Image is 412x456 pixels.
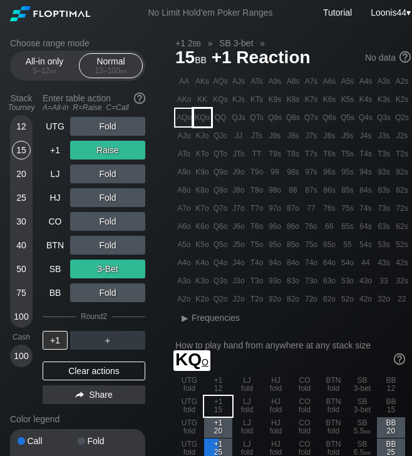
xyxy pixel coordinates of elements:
[393,73,411,90] div: A2s
[393,272,411,290] div: 32s
[70,165,145,183] div: Fold
[357,109,374,126] div: Q4s
[230,218,247,235] div: J6o
[262,375,290,395] div: HJ fold
[302,73,320,90] div: A7s
[319,396,348,417] div: BTN fold
[375,254,393,271] div: 43s
[210,48,312,69] span: +1 Reaction
[212,290,229,308] div: Q2o
[230,91,247,108] div: KJs
[357,272,374,290] div: 43o
[12,307,31,326] div: 100
[175,340,405,350] h2: How to play hand from anywhere at any stack size
[129,8,291,21] div: No Limit Hold’em Poker Ranges
[248,127,265,144] div: JTs
[43,236,68,255] div: BTN
[375,127,393,144] div: J3s
[193,73,211,90] div: AKs
[339,218,356,235] div: 65s
[321,290,338,308] div: 62o
[43,212,68,231] div: CO
[375,236,393,253] div: 53s
[302,218,320,235] div: 76o
[248,290,265,308] div: T2o
[266,181,284,199] div: 98o
[212,272,229,290] div: Q3o
[175,200,193,217] div: A7o
[233,396,261,417] div: LJ fold
[175,396,203,417] div: UTG fold
[193,290,211,308] div: K2o
[321,272,338,290] div: 63o
[375,200,393,217] div: 73s
[365,53,411,64] div: No data
[291,375,319,395] div: CO fold
[175,290,193,308] div: A2o
[248,91,265,108] div: KTs
[302,91,320,108] div: K7s
[248,145,265,163] div: TT
[12,141,31,160] div: 15
[175,236,193,253] div: A5o
[12,117,31,136] div: 12
[339,181,356,199] div: 85s
[266,218,284,235] div: 96o
[284,254,302,271] div: 84o
[375,73,393,90] div: A3s
[175,109,193,126] div: AQo
[230,145,247,163] div: JTo
[266,145,284,163] div: T9s
[339,236,356,253] div: 55
[212,200,229,217] div: Q7o
[357,200,374,217] div: 74s
[230,200,247,217] div: J7o
[43,141,68,160] div: +1
[81,312,107,321] div: Round 2
[248,109,265,126] div: QTs
[43,362,145,380] div: Clear actions
[284,290,302,308] div: 82o
[193,163,211,181] div: K9o
[16,54,73,78] div: All-in only
[212,73,229,90] div: AQs
[233,375,261,395] div: LJ fold
[212,163,229,181] div: Q9o
[230,127,247,144] div: JJ
[266,236,284,253] div: 95o
[266,272,284,290] div: 93o
[357,236,374,253] div: 54s
[357,127,374,144] div: J4s
[70,117,145,136] div: Fold
[248,272,265,290] div: T3o
[175,417,203,438] div: UTG fold
[284,91,302,108] div: K8s
[192,313,240,323] span: Frequencies
[175,145,193,163] div: ATo
[321,236,338,253] div: 65o
[248,163,265,181] div: T9o
[393,352,406,366] img: help.32db89a4.svg
[319,417,348,438] div: BTN fold
[357,91,374,108] div: K4s
[12,236,31,255] div: 40
[357,218,374,235] div: 64s
[70,188,145,207] div: Fold
[321,200,338,217] div: 76s
[302,181,320,199] div: 87s
[175,375,203,395] div: UTG fold
[10,409,145,429] div: Color legend
[175,181,193,199] div: A8o
[284,236,302,253] div: 85o
[5,88,38,117] div: Stack
[230,236,247,253] div: J5o
[321,73,338,90] div: A6s
[321,145,338,163] div: T6s
[371,8,406,18] span: Loonis44
[82,54,140,78] div: Normal
[339,73,356,90] div: A5s
[254,38,272,48] span: »
[212,236,229,253] div: Q5o
[5,103,38,112] div: Tourney
[393,181,411,199] div: 82s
